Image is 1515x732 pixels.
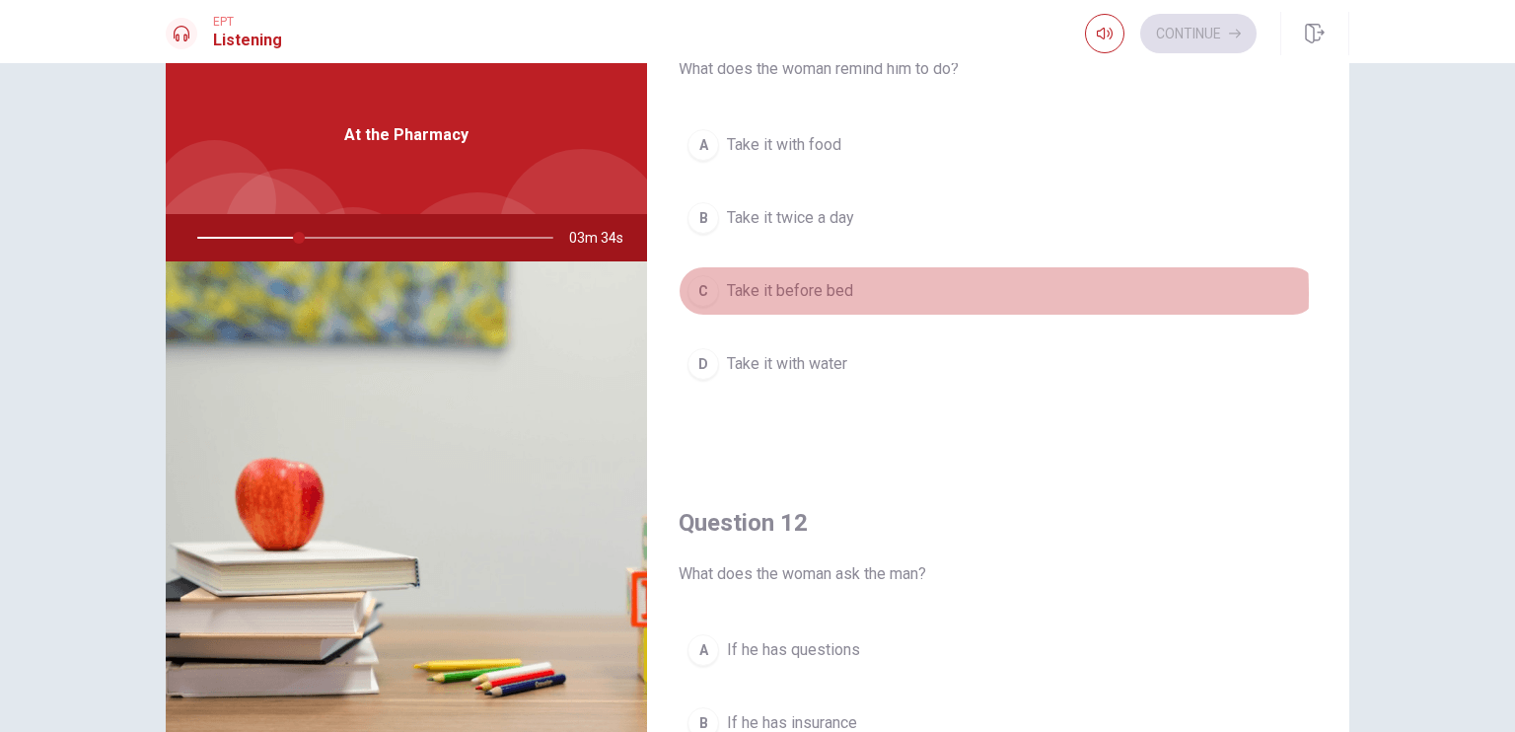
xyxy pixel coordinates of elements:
span: What does the woman ask the man? [679,562,1318,586]
button: DTake it with water [679,339,1318,389]
div: C [687,275,719,307]
span: At the Pharmacy [344,123,469,147]
button: AIf he has questions [679,625,1318,675]
h1: Listening [213,29,282,52]
div: B [687,202,719,234]
button: CTake it before bed [679,266,1318,316]
span: What does the woman remind him to do? [679,57,1318,81]
span: If he has questions [727,638,860,662]
h4: Question 12 [679,507,1318,539]
button: ATake it with food [679,120,1318,170]
span: Take it before bed [727,279,853,303]
span: Take it twice a day [727,206,854,230]
span: Take it with food [727,133,841,157]
span: 03m 34s [569,214,639,261]
span: Take it with water [727,352,847,376]
button: BTake it twice a day [679,193,1318,243]
div: A [687,634,719,666]
div: D [687,348,719,380]
div: A [687,129,719,161]
span: EPT [213,15,282,29]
